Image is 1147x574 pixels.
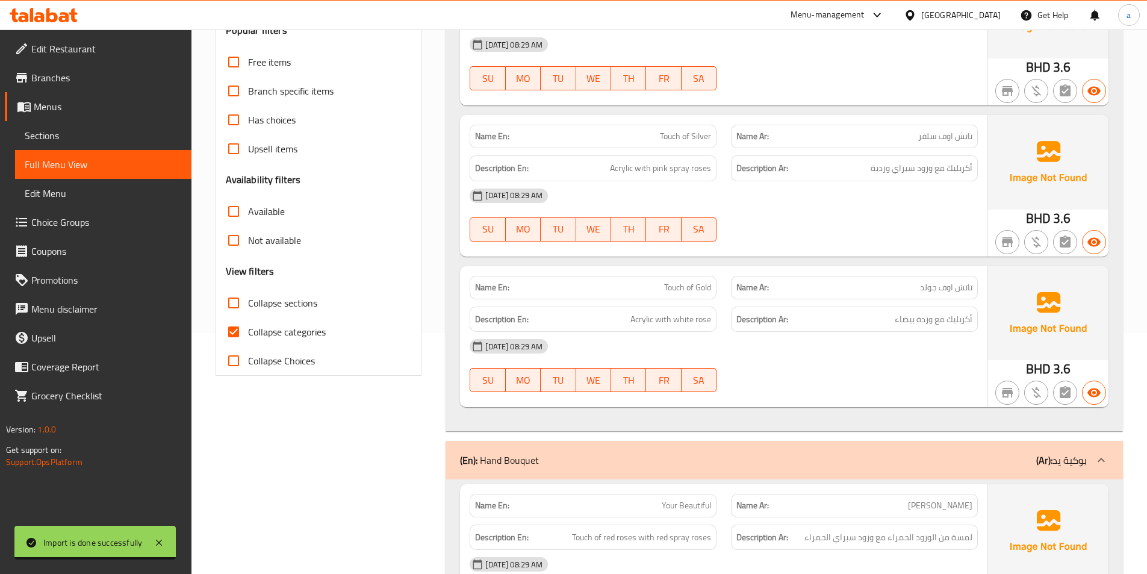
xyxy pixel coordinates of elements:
[470,66,505,90] button: SU
[1082,230,1106,254] button: Available
[475,70,500,87] span: SU
[446,441,1123,479] div: (En): Hand Bouquet(Ar):بوكية يد
[31,215,182,229] span: Choice Groups
[460,451,477,469] b: (En):
[31,273,182,287] span: Promotions
[736,281,769,294] strong: Name Ar:
[480,341,547,352] span: [DATE] 08:29 AM
[5,323,191,352] a: Upsell
[5,237,191,266] a: Coupons
[630,312,711,327] span: Acrylic with white rose
[31,360,182,374] span: Coverage Report
[1024,79,1048,103] button: Purchased item
[804,530,972,545] span: لمسة من الورود الحمراء مع ورود سبراي الحمراء
[5,352,191,381] a: Coverage Report
[470,368,505,392] button: SU
[616,220,641,238] span: TH
[460,453,539,467] p: Hand Bouquet
[43,536,142,549] div: Import is done successfully
[5,295,191,323] a: Menu disclaimer
[871,161,972,176] span: أكريليك مع ورود سبراي وردية
[1053,381,1077,405] button: Not has choices
[611,368,646,392] button: TH
[682,217,716,242] button: SA
[1024,381,1048,405] button: Purchased item
[576,66,611,90] button: WE
[25,157,182,172] span: Full Menu View
[15,121,191,150] a: Sections
[511,372,536,389] span: MO
[1053,207,1071,230] span: 3.6
[248,325,326,339] span: Collapse categories
[248,354,315,368] span: Collapse Choices
[1026,207,1051,230] span: BHD
[6,454,82,470] a: Support.OpsPlatform
[5,92,191,121] a: Menus
[921,8,1001,22] div: [GEOGRAPHIC_DATA]
[682,66,716,90] button: SA
[34,99,182,114] span: Menus
[31,244,182,258] span: Coupons
[736,312,788,327] strong: Description Ar:
[995,230,1019,254] button: Not branch specific item
[546,70,571,87] span: TU
[6,442,61,458] span: Get support on:
[908,499,972,512] span: [PERSON_NAME]
[5,34,191,63] a: Edit Restaurant
[248,55,291,69] span: Free items
[506,368,541,392] button: MO
[480,559,547,570] span: [DATE] 08:29 AM
[581,220,606,238] span: WE
[918,130,972,143] span: تاتش اوف سلفر
[1026,357,1051,381] span: BHD
[1036,453,1087,467] p: بوكية يد
[581,70,606,87] span: WE
[5,381,191,410] a: Grocery Checklist
[475,312,529,327] strong: Description En:
[5,63,191,92] a: Branches
[31,42,182,56] span: Edit Restaurant
[1053,230,1077,254] button: Not has choices
[651,70,676,87] span: FR
[988,266,1108,360] img: Ae5nvW7+0k+MAAAAAElFTkSuQmCC
[572,530,711,545] span: Touch of red roses with red spray roses
[546,220,571,238] span: TU
[5,208,191,237] a: Choice Groups
[686,70,712,87] span: SA
[475,281,509,294] strong: Name En:
[475,372,500,389] span: SU
[616,70,641,87] span: TH
[736,530,788,545] strong: Description Ar:
[25,128,182,143] span: Sections
[686,372,712,389] span: SA
[25,186,182,201] span: Edit Menu
[988,115,1108,209] img: Ae5nvW7+0k+MAAAAAElFTkSuQmCC
[31,70,182,85] span: Branches
[226,264,275,278] h3: View filters
[475,220,500,238] span: SU
[736,499,769,512] strong: Name Ar:
[920,281,972,294] span: تاتش اوف جولد
[248,204,285,219] span: Available
[511,220,536,238] span: MO
[248,84,334,98] span: Branch specific items
[581,372,606,389] span: WE
[31,331,182,345] span: Upsell
[895,312,972,327] span: أكريليك مع وردة بيضاء
[611,66,646,90] button: TH
[546,372,571,389] span: TU
[610,161,711,176] span: Acrylic with pink spray roses
[475,530,529,545] strong: Description En:
[511,70,536,87] span: MO
[470,217,505,242] button: SU
[791,8,865,22] div: Menu-management
[37,422,56,437] span: 1.0.0
[480,190,547,201] span: [DATE] 08:29 AM
[226,173,301,187] h3: Availability filters
[480,39,547,51] span: [DATE] 08:29 AM
[31,302,182,316] span: Menu disclaimer
[541,217,576,242] button: TU
[662,499,711,512] span: Your Beautiful
[248,142,297,156] span: Upsell items
[1082,381,1106,405] button: Available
